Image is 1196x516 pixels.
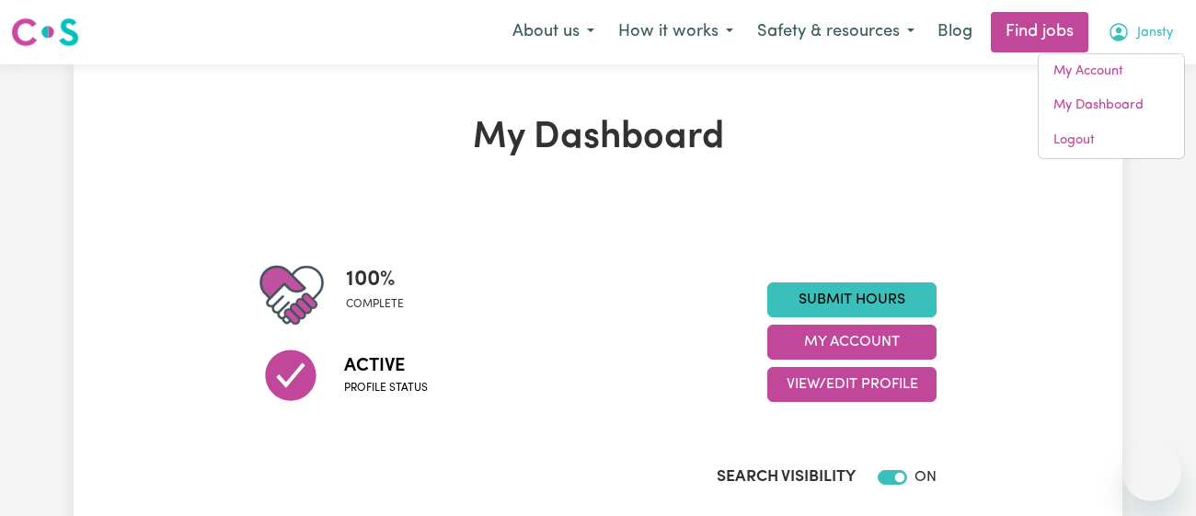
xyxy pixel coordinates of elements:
[344,380,428,396] span: Profile status
[1039,88,1184,123] a: My Dashboard
[745,13,926,52] button: Safety & resources
[346,263,404,296] span: 100 %
[606,13,745,52] button: How it works
[1122,442,1181,501] iframe: Button to launch messaging window
[259,116,937,160] h1: My Dashboard
[346,296,404,313] span: complete
[991,12,1088,52] a: Find jobs
[1096,13,1185,52] button: My Account
[767,325,937,360] button: My Account
[346,263,419,327] div: Profile completeness: 100%
[500,13,606,52] button: About us
[767,367,937,402] button: View/Edit Profile
[767,282,937,317] a: Submit Hours
[914,470,937,485] span: ON
[11,16,79,49] img: Careseekers logo
[344,352,428,380] span: Active
[1038,53,1185,159] div: My Account
[1137,23,1173,43] span: Jansty
[926,12,983,52] a: Blog
[1039,123,1184,158] a: Logout
[11,11,79,53] a: Careseekers logo
[1039,54,1184,89] a: My Account
[717,465,856,489] label: Search Visibility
